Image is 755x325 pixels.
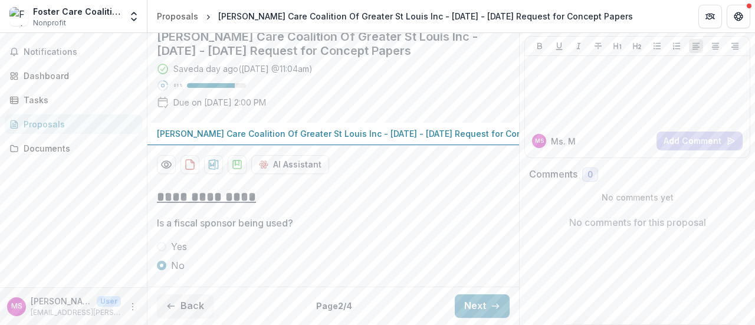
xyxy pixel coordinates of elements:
button: Notifications [5,42,142,61]
button: download-proposal [180,155,199,174]
div: Ms. Melanie Scheetz [11,303,22,310]
p: Page 2 / 4 [316,300,352,312]
p: Due on [DATE] 2:00 PM [173,96,266,109]
button: Strike [591,39,605,53]
button: Heading 1 [610,39,625,53]
button: Partners [698,5,722,28]
p: [EMAIL_ADDRESS][PERSON_NAME][DOMAIN_NAME] [31,307,121,318]
a: Dashboard [5,66,142,86]
button: Bold [533,39,547,53]
button: Italicize [572,39,586,53]
button: AI Assistant [251,155,329,174]
button: Align Center [708,39,723,53]
button: Ordered List [669,39,684,53]
span: No [171,258,185,273]
a: Proposals [152,8,203,25]
h2: [PERSON_NAME] Care Coalition Of Greater St Louis Inc - [DATE] - [DATE] Request for Concept Papers [157,29,491,58]
div: Documents [24,142,133,155]
div: Dashboard [24,70,133,82]
p: [PERSON_NAME] Care Coalition Of Greater St Louis Inc - [DATE] - [DATE] Request for Concept Papers [157,127,572,140]
button: Underline [552,39,566,53]
a: Documents [5,139,142,158]
button: Align Right [728,39,742,53]
button: Align Left [689,39,703,53]
p: Is a fiscal sponsor being used? [157,216,293,230]
button: download-proposal [204,155,223,174]
div: [PERSON_NAME] Care Coalition Of Greater St Louis Inc - [DATE] - [DATE] Request for Concept Papers [218,10,633,22]
p: 81 % [173,81,182,90]
button: Preview a45307e6-1830-45c4-9630-06d1122bc672-0.pdf [157,155,176,174]
a: Tasks [5,90,142,110]
div: Proposals [24,118,133,130]
h2: Comments [529,169,577,180]
a: Proposals [5,114,142,134]
button: download-proposal [228,155,247,174]
div: Saved a day ago ( [DATE] @ 11:04am ) [173,63,313,75]
button: Open entity switcher [126,5,142,28]
p: User [97,296,121,307]
div: Foster Care Coalition Of Greater St Louis Inc [33,5,121,18]
p: No comments yet [529,191,746,203]
button: Get Help [727,5,750,28]
p: Ms. M [551,135,576,147]
img: Foster Care Coalition Of Greater St Louis Inc [9,7,28,26]
button: More [126,300,140,314]
span: Notifications [24,47,137,57]
nav: breadcrumb [152,8,638,25]
span: Yes [171,239,187,254]
p: No comments for this proposal [569,215,706,229]
div: Tasks [24,94,133,106]
button: Heading 2 [630,39,644,53]
div: Ms. Melanie Scheetz [535,138,544,144]
button: Add Comment [656,132,743,150]
button: Back [157,294,214,318]
button: Bullet List [650,39,664,53]
div: Proposals [157,10,198,22]
button: Next [455,294,510,318]
span: Nonprofit [33,18,66,28]
span: 0 [587,170,593,180]
p: [PERSON_NAME] [31,295,92,307]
